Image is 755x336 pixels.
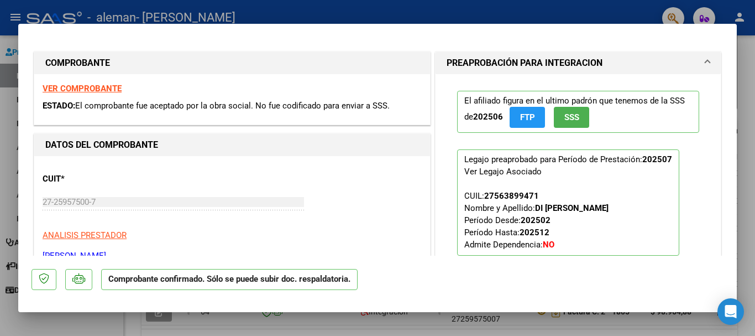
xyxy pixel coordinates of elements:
[43,230,127,240] span: ANALISIS PRESTADOR
[101,269,358,291] p: Comprobante confirmado. Sólo se puede subir doc. respaldatoria.
[436,52,721,74] mat-expansion-panel-header: PREAPROBACIÓN PARA INTEGRACION
[564,113,579,123] span: SSS
[45,58,110,68] strong: COMPROBANTE
[642,154,672,164] strong: 202507
[447,56,602,70] h1: PREAPROBACIÓN PARA INTEGRACION
[484,190,539,202] div: 27563899471
[464,191,609,250] span: CUIL: Nombre y Apellido: Período Desde: Período Hasta: Admite Dependencia:
[520,113,535,123] span: FTP
[521,215,550,225] strong: 202502
[43,173,156,185] p: CUIT
[510,107,545,127] button: FTP
[457,91,699,132] p: El afiliado figura en el ultimo padrón que tenemos de la SSS de
[520,228,549,237] strong: 202512
[45,139,158,150] strong: DATOS DEL COMPROBANTE
[43,250,422,262] p: [PERSON_NAME]
[43,101,75,111] span: ESTADO:
[75,101,390,111] span: El comprobante fue aceptado por la obra social. No fue codificado para enviar a SSS.
[554,107,589,127] button: SSS
[464,166,542,178] div: Ver Legajo Asociado
[43,84,122,94] a: VER COMPROBANTE
[717,298,744,325] div: Open Intercom Messenger
[473,112,503,122] strong: 202506
[535,203,609,213] strong: DI [PERSON_NAME]
[457,149,679,256] p: Legajo preaprobado para Período de Prestación:
[436,74,721,281] div: PREAPROBACIÓN PARA INTEGRACION
[543,240,554,250] strong: NO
